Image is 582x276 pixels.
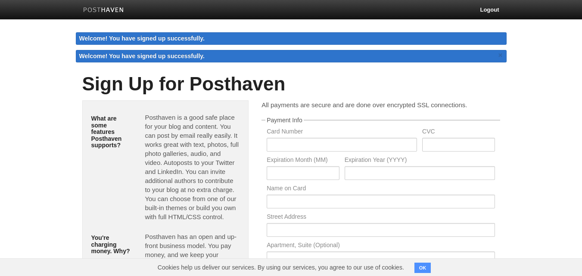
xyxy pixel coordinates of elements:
label: Name on Card [267,185,495,193]
label: Apartment, Suite (Optional) [267,242,495,250]
button: OK [414,263,431,273]
label: Expiration Year (YYYY) [345,157,495,165]
a: × [497,50,504,61]
label: Card Number [267,128,417,136]
label: Street Address [267,214,495,222]
span: Welcome! You have signed up successfully. [79,53,205,59]
p: All payments are secure and are done over encrypted SSL connections. [261,100,500,109]
h1: Sign Up for Posthaven [82,74,500,94]
h5: You're charging money. Why? [91,235,132,254]
h5: What are some features Posthaven supports? [91,115,132,149]
p: Posthaven is a good safe place for your blog and content. You can post by email really easily. It... [145,113,240,221]
label: Expiration Month (MM) [267,157,339,165]
span: Cookies help us deliver our services. By using our services, you agree to our use of cookies. [149,259,413,276]
div: Welcome! You have signed up successfully. [76,32,507,45]
img: Posthaven-bar [83,7,124,14]
legend: Payment Info [265,117,304,123]
label: CVC [422,128,495,136]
